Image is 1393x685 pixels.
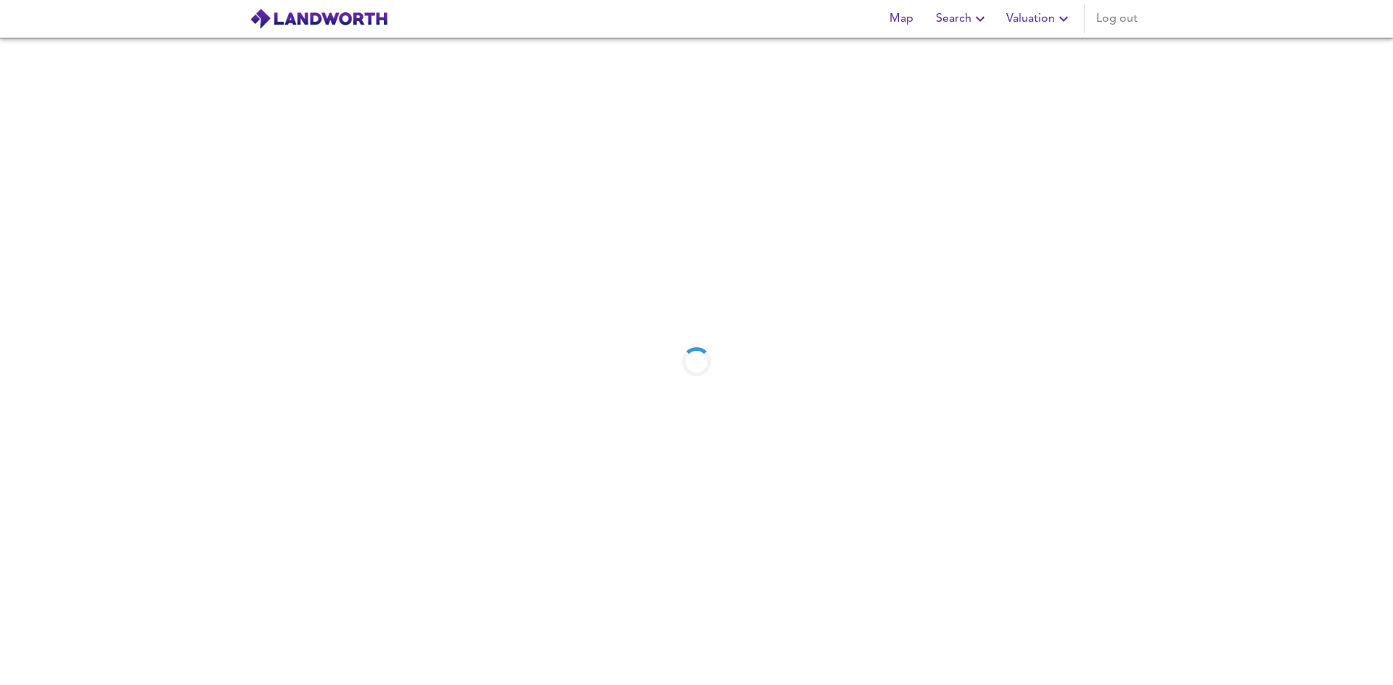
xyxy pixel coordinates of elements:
span: Log out [1096,9,1138,29]
span: Search [936,9,989,29]
span: Valuation [1006,9,1072,29]
button: Log out [1090,4,1143,33]
button: Map [878,4,924,33]
button: Search [930,4,995,33]
span: Map [884,9,919,29]
img: logo [250,8,388,30]
button: Valuation [1000,4,1078,33]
